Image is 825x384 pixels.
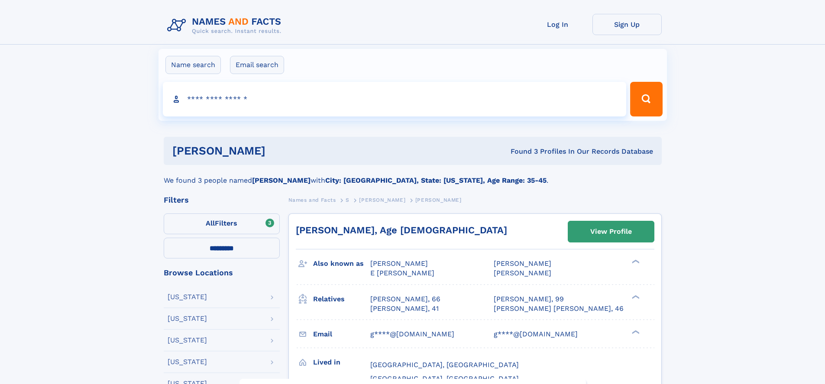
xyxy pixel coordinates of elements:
[164,213,280,234] label: Filters
[494,259,551,268] span: [PERSON_NAME]
[163,82,627,116] input: search input
[346,194,349,205] a: S
[630,82,662,116] button: Search Button
[523,14,592,35] a: Log In
[168,294,207,300] div: [US_STATE]
[370,361,519,369] span: [GEOGRAPHIC_DATA], [GEOGRAPHIC_DATA]
[494,269,551,277] span: [PERSON_NAME]
[168,358,207,365] div: [US_STATE]
[370,304,439,313] a: [PERSON_NAME], 41
[359,194,405,205] a: [PERSON_NAME]
[165,56,221,74] label: Name search
[164,269,280,277] div: Browse Locations
[252,176,311,184] b: [PERSON_NAME]
[592,14,662,35] a: Sign Up
[168,315,207,322] div: [US_STATE]
[359,197,405,203] span: [PERSON_NAME]
[168,337,207,344] div: [US_STATE]
[630,329,640,335] div: ❯
[164,165,662,186] div: We found 3 people named with .
[590,222,632,242] div: View Profile
[313,327,370,342] h3: Email
[388,147,653,156] div: Found 3 Profiles In Our Records Database
[288,194,336,205] a: Names and Facts
[313,256,370,271] h3: Also known as
[230,56,284,74] label: Email search
[494,304,624,313] a: [PERSON_NAME] [PERSON_NAME], 46
[494,294,564,304] a: [PERSON_NAME], 99
[370,374,519,383] span: [GEOGRAPHIC_DATA], [GEOGRAPHIC_DATA]
[325,176,547,184] b: City: [GEOGRAPHIC_DATA], State: [US_STATE], Age Range: 35-45
[313,355,370,370] h3: Lived in
[370,294,440,304] a: [PERSON_NAME], 66
[172,145,388,156] h1: [PERSON_NAME]
[630,259,640,265] div: ❯
[206,219,215,227] span: All
[370,269,434,277] span: E [PERSON_NAME]
[346,197,349,203] span: S
[370,259,428,268] span: [PERSON_NAME]
[296,225,507,236] a: [PERSON_NAME], Age [DEMOGRAPHIC_DATA]
[415,197,462,203] span: [PERSON_NAME]
[568,221,654,242] a: View Profile
[164,196,280,204] div: Filters
[164,14,288,37] img: Logo Names and Facts
[313,292,370,307] h3: Relatives
[630,294,640,300] div: ❯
